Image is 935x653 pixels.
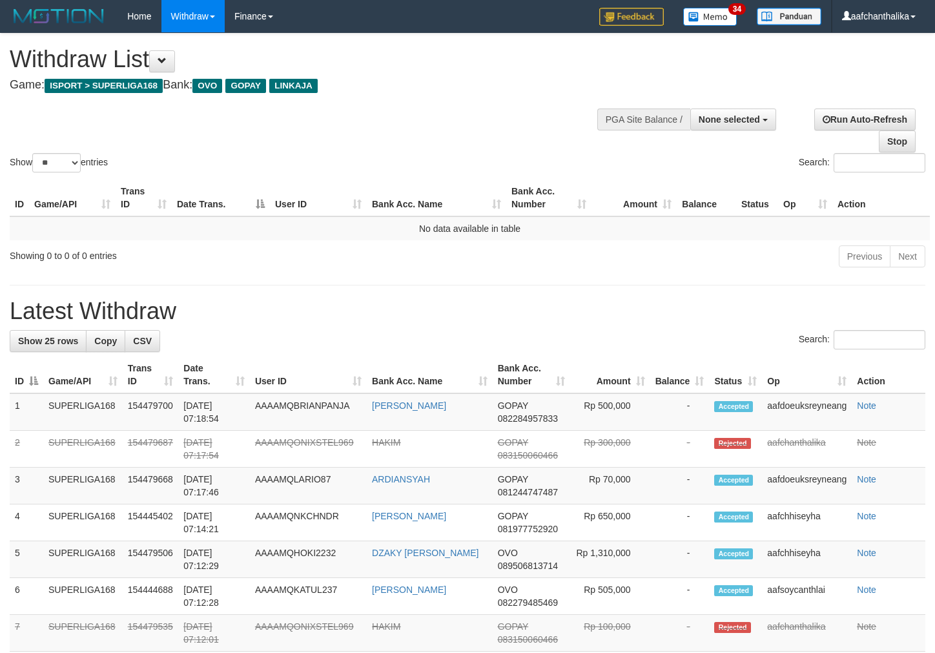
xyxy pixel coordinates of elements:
[762,393,852,431] td: aafdoeuksreyneang
[778,180,832,216] th: Op: activate to sort column ascending
[250,541,367,578] td: AAAAMQHOKI2232
[10,298,925,324] h1: Latest Withdraw
[852,357,925,393] th: Action
[498,548,518,558] span: OVO
[10,244,380,262] div: Showing 0 to 0 of 0 entries
[10,153,108,172] label: Show entries
[498,400,528,411] span: GOPAY
[178,504,250,541] td: [DATE] 07:14:21
[178,541,250,578] td: [DATE] 07:12:29
[372,437,400,448] a: HAKIM
[498,511,528,521] span: GOPAY
[133,336,152,346] span: CSV
[10,615,43,652] td: 7
[32,153,81,172] select: Showentries
[570,578,650,615] td: Rp 505,000
[570,541,650,578] td: Rp 1,310,000
[714,438,750,449] span: Rejected
[367,357,493,393] th: Bank Acc. Name: activate to sort column ascending
[10,6,108,26] img: MOTION_logo.png
[857,474,876,484] a: Note
[570,393,650,431] td: Rp 500,000
[736,180,778,216] th: Status
[714,548,753,559] span: Accepted
[839,245,890,267] a: Previous
[192,79,222,93] span: OVO
[372,548,478,558] a: DZAKY [PERSON_NAME]
[123,541,179,578] td: 154479506
[570,468,650,504] td: Rp 70,000
[650,357,710,393] th: Balance: activate to sort column ascending
[10,216,930,240] td: No data available in table
[43,357,123,393] th: Game/API: activate to sort column ascending
[493,357,571,393] th: Bank Acc. Number: activate to sort column ascending
[498,597,558,608] span: Copy 082279485469 to clipboard
[857,437,876,448] a: Note
[498,634,558,645] span: Copy 083150060466 to clipboard
[10,468,43,504] td: 3
[178,393,250,431] td: [DATE] 07:18:54
[43,541,123,578] td: SUPERLIGA168
[857,548,876,558] a: Note
[709,357,762,393] th: Status: activate to sort column ascending
[498,585,518,595] span: OVO
[599,8,664,26] img: Feedback.jpg
[86,330,125,352] a: Copy
[728,3,746,15] span: 34
[714,512,753,523] span: Accepted
[762,468,852,504] td: aafdoeuksreyneang
[10,330,87,352] a: Show 25 rows
[94,336,117,346] span: Copy
[18,336,78,346] span: Show 25 rows
[43,393,123,431] td: SUPERLIGA168
[372,474,430,484] a: ARDIANSYAH
[762,504,852,541] td: aafchhiseyha
[799,330,925,349] label: Search:
[269,79,318,93] span: LINKAJA
[367,180,506,216] th: Bank Acc. Name: activate to sort column ascending
[10,357,43,393] th: ID: activate to sort column descending
[834,153,925,172] input: Search:
[123,468,179,504] td: 154479668
[178,357,250,393] th: Date Trans.: activate to sort column ascending
[498,474,528,484] span: GOPAY
[757,8,821,25] img: panduan.png
[123,615,179,652] td: 154479535
[498,437,528,448] span: GOPAY
[570,615,650,652] td: Rp 100,000
[597,109,690,130] div: PGA Site Balance /
[178,615,250,652] td: [DATE] 07:12:01
[762,615,852,652] td: aafchanthalika
[10,578,43,615] td: 6
[178,431,250,468] td: [DATE] 07:17:54
[683,8,737,26] img: Button%20Memo.svg
[250,393,367,431] td: AAAAMQBRIANPANJA
[498,450,558,461] span: Copy 083150060466 to clipboard
[714,475,753,486] span: Accepted
[10,393,43,431] td: 1
[43,468,123,504] td: SUPERLIGA168
[29,180,116,216] th: Game/API: activate to sort column ascending
[372,400,446,411] a: [PERSON_NAME]
[172,180,270,216] th: Date Trans.: activate to sort column descending
[799,153,925,172] label: Search:
[498,487,558,497] span: Copy 081244747487 to clipboard
[250,468,367,504] td: AAAAMQLARIO87
[372,621,400,632] a: HAKIM
[10,180,29,216] th: ID
[116,180,172,216] th: Trans ID: activate to sort column ascending
[570,357,650,393] th: Amount: activate to sort column ascending
[714,401,753,412] span: Accepted
[270,180,367,216] th: User ID: activate to sort column ascending
[857,400,876,411] a: Note
[650,615,710,652] td: -
[372,585,446,595] a: [PERSON_NAME]
[762,578,852,615] td: aafsoycanthlai
[125,330,160,352] a: CSV
[250,615,367,652] td: AAAAMQONIXSTEL969
[650,504,710,541] td: -
[10,47,610,72] h1: Withdraw List
[43,615,123,652] td: SUPERLIGA168
[123,431,179,468] td: 154479687
[250,578,367,615] td: AAAAMQKATUL237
